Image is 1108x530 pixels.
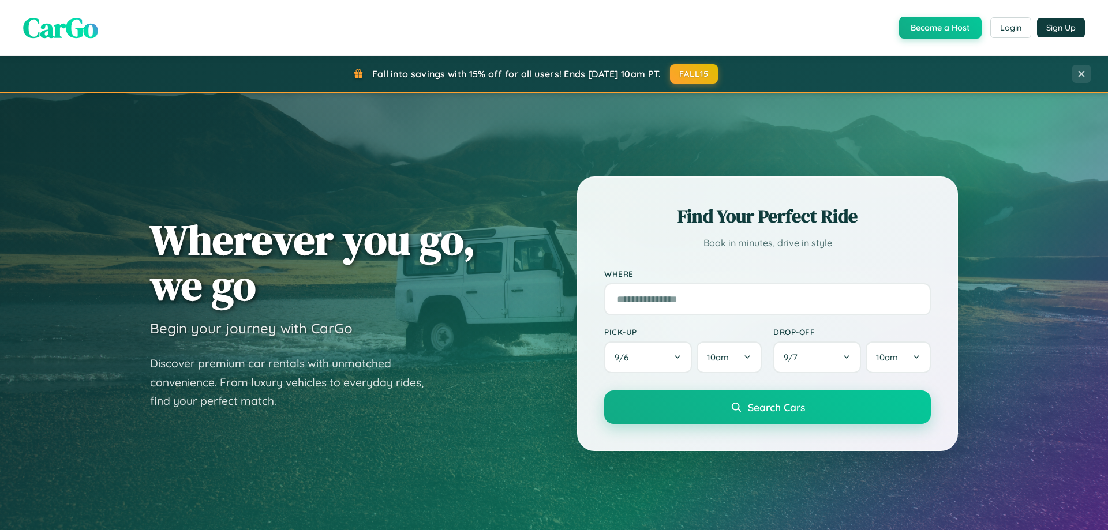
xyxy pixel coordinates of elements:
[150,217,476,308] h1: Wherever you go, we go
[150,319,353,337] h3: Begin your journey with CarGo
[707,352,729,363] span: 10am
[1037,18,1085,37] button: Sign Up
[604,204,931,229] h2: Find Your Perfect Ride
[615,352,634,363] span: 9 / 6
[372,68,661,80] span: Fall into savings with 15% off for all users! Ends [DATE] 10am PT.
[150,354,439,411] p: Discover premium car rentals with unmatched convenience. From luxury vehicles to everyday rides, ...
[784,352,803,363] span: 9 / 7
[899,17,982,39] button: Become a Host
[773,327,931,337] label: Drop-off
[876,352,898,363] span: 10am
[604,235,931,251] p: Book in minutes, drive in style
[604,341,692,373] button: 9/6
[604,390,931,424] button: Search Cars
[990,17,1031,38] button: Login
[748,401,805,414] span: Search Cars
[697,341,762,373] button: 10am
[773,341,861,373] button: 9/7
[23,9,98,47] span: CarGo
[604,327,762,337] label: Pick-up
[670,64,718,84] button: FALL15
[604,269,931,279] label: Where
[866,341,931,373] button: 10am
